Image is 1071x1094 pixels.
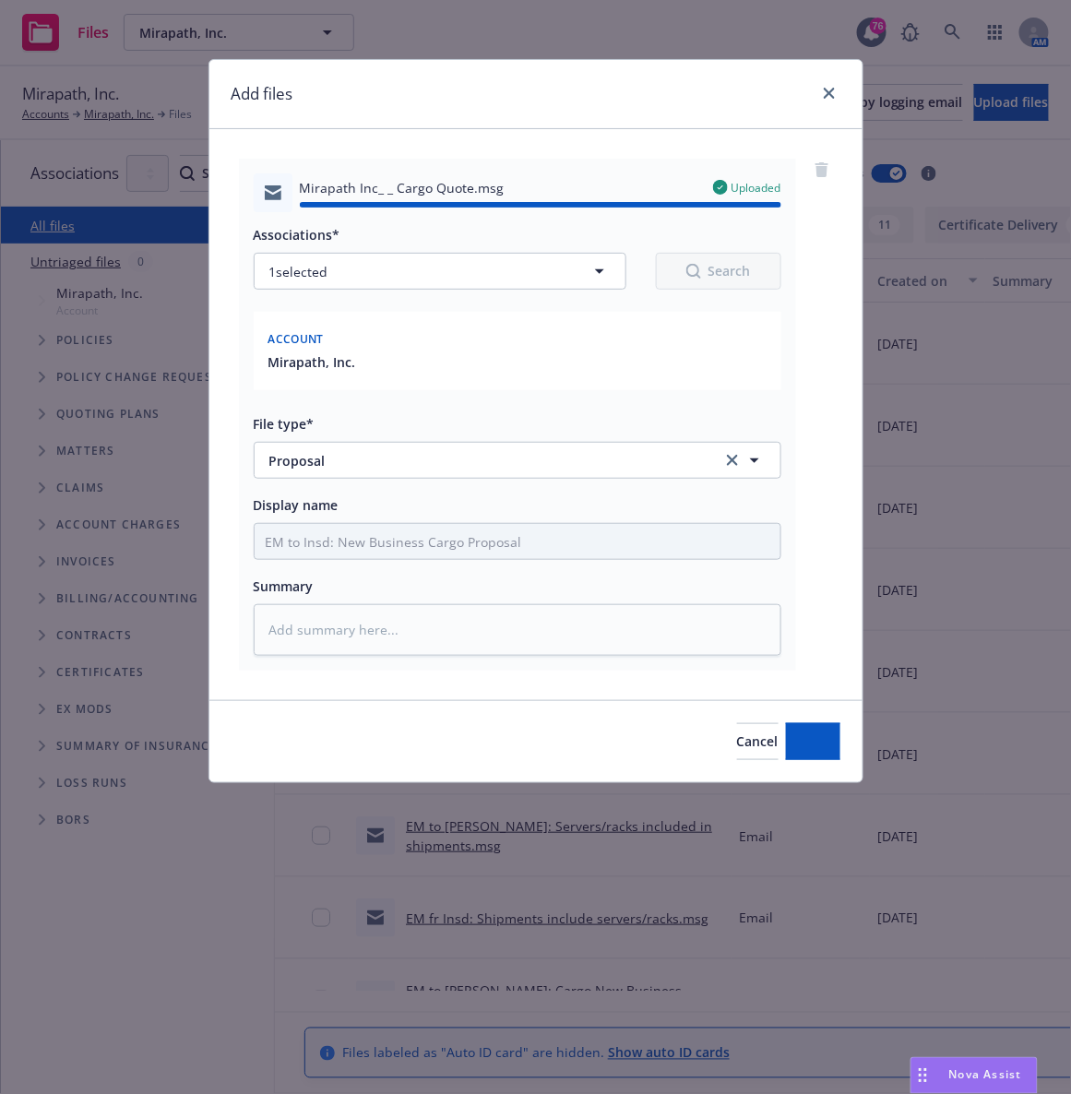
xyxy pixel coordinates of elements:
span: 1 selected [269,262,328,281]
a: close [818,82,840,104]
a: remove [811,159,833,181]
span: Display name [254,496,339,514]
button: Nova Assist [910,1057,1038,1094]
button: Cancel [737,723,779,760]
span: Account [268,331,324,347]
span: Proposal [269,451,696,470]
span: Associations* [254,226,340,244]
span: Summary [254,577,314,595]
span: Nova Assist [949,1067,1022,1083]
span: Add files [786,732,840,750]
span: Cancel [737,732,779,750]
input: Add display name here... [255,524,780,559]
div: Drag to move [911,1058,934,1093]
span: File type* [254,415,315,433]
button: 1selected [254,253,626,290]
h1: Add files [232,82,293,106]
span: Mirapath Inc_ _ Cargo Quote.msg [300,178,505,197]
button: Add files [786,723,840,760]
button: Proposalclear selection [254,442,781,479]
button: Mirapath, Inc. [268,352,356,372]
a: clear selection [721,449,744,471]
span: Uploaded [732,180,781,196]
